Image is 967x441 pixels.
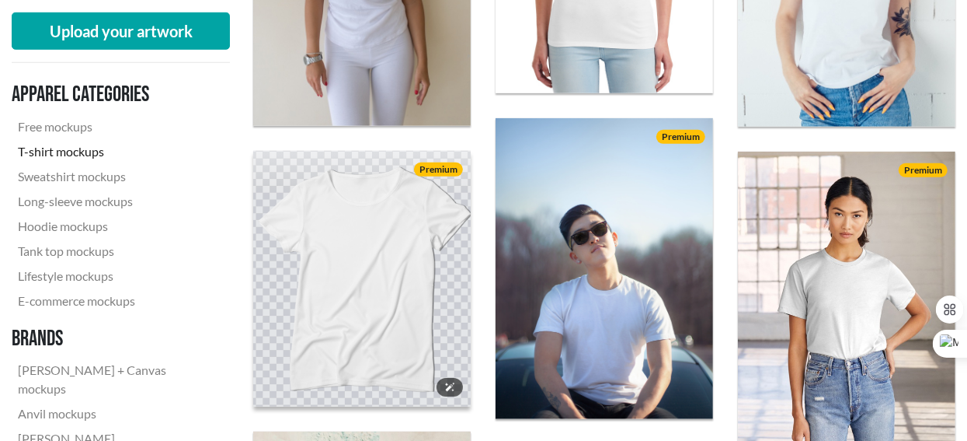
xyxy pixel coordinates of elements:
[12,12,230,50] button: Upload your artwork
[12,82,217,108] h3: Apparel categories
[899,163,948,177] span: Premium
[12,189,217,214] a: Long-sleeve mockups
[12,164,217,189] a: Sweatshirt mockups
[12,139,217,164] a: T-shirt mockups
[496,118,713,419] img: man with sunglasses wearing a white crew neck T-shirt sitting on a car
[242,138,482,420] img: flatlay of a white wide crew neck T-shirt with a transparent background
[12,358,217,401] a: [PERSON_NAME] + Canvas mockups
[12,326,217,352] h3: Brands
[12,214,217,239] a: Hoodie mockups
[253,151,471,407] a: flatlay of a white wide crew neck T-shirt with a transparent background
[12,264,217,289] a: Lifestyle mockups
[656,130,705,144] span: Premium
[12,289,217,313] a: E-commerce mockups
[12,401,217,426] a: Anvil mockups
[12,114,217,139] a: Free mockups
[12,239,217,264] a: Tank top mockups
[414,163,463,177] span: Premium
